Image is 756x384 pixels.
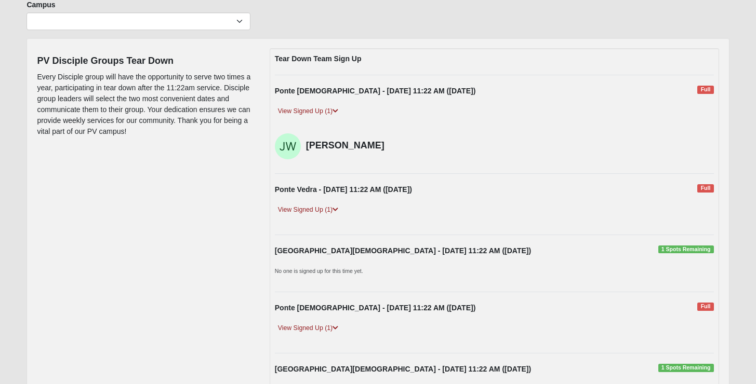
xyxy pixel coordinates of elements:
[697,303,713,311] span: Full
[37,72,254,137] p: Every Disciple group will have the opportunity to serve two times a year, participating in tear d...
[275,133,301,159] img: Jason Weilage
[275,204,341,215] a: View Signed Up (1)
[697,86,713,94] span: Full
[658,245,714,254] span: 1 Spots Remaining
[275,185,412,194] strong: Ponte Vedra - [DATE] 11:22 AM ([DATE])
[275,246,531,255] strong: [GEOGRAPHIC_DATA][DEMOGRAPHIC_DATA] - [DATE] 11:22 AM ([DATE])
[275,365,531,373] strong: [GEOGRAPHIC_DATA][DEMOGRAPHIC_DATA] - [DATE] 11:22 AM ([DATE])
[275,87,476,95] strong: Ponte [DEMOGRAPHIC_DATA] - [DATE] 11:22 AM ([DATE])
[275,54,362,63] strong: Tear Down Team Sign Up
[275,304,476,312] strong: Ponte [DEMOGRAPHIC_DATA] - [DATE] 11:22 AM ([DATE])
[658,364,714,372] span: 1 Spots Remaining
[275,106,341,117] a: View Signed Up (1)
[306,140,411,152] h4: [PERSON_NAME]
[275,323,341,334] a: View Signed Up (1)
[697,184,713,193] span: Full
[275,268,363,274] small: No one is signed up for this time yet.
[37,56,254,67] h4: PV Disciple Groups Tear Down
